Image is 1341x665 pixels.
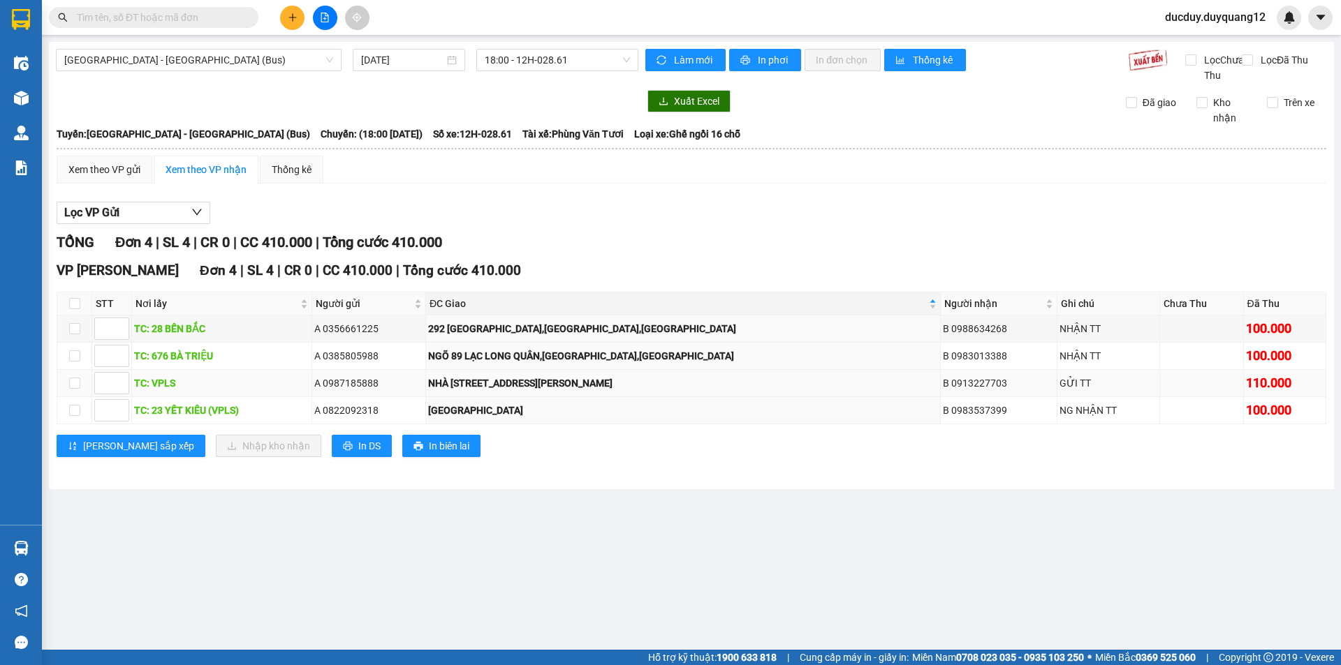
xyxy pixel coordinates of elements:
div: TC: 28 BẾN BẮC [134,321,309,336]
span: CC 410.000 [323,262,393,278]
strong: 0708 023 035 - 0935 103 250 [956,652,1084,663]
div: B 0983013388 [943,348,1055,364]
div: A 0822092318 [314,403,423,418]
div: B 0983537399 [943,403,1055,418]
div: 100.000 [1246,319,1324,338]
div: Thống kê [272,162,312,177]
button: printerIn biên lai [402,435,481,457]
th: STT [92,292,132,315]
button: syncLàm mới [645,49,726,71]
span: file-add [320,13,330,22]
img: warehouse-icon [14,56,29,70]
span: SL 4 [163,234,190,251]
button: printerIn phơi [729,49,801,71]
span: Loại xe: Ghế ngồi 16 chỗ [634,126,740,142]
span: Tổng cước 410.000 [403,262,521,278]
input: 12/09/2025 [361,52,444,68]
button: downloadXuất Excel [647,90,731,112]
span: message [15,636,28,649]
span: printer [740,55,752,66]
strong: 1900 633 818 [717,652,777,663]
img: warehouse-icon [14,126,29,140]
div: 100.000 [1246,401,1324,420]
button: Lọc VP Gửi [57,202,210,224]
span: printer [413,441,423,452]
span: CC 410.000 [240,234,312,251]
span: Làm mới [674,52,715,68]
div: B 0913227703 [943,375,1055,391]
div: TC: 23 YẾT KIÊU (VPLS) [134,403,309,418]
button: plus [280,6,305,30]
div: GỬI TT [1060,375,1157,391]
span: Miền Nam [912,650,1084,665]
span: Lạng Sơn - Hà Nội (Bus) [64,50,333,70]
span: VP [PERSON_NAME] [57,262,179,278]
div: [GEOGRAPHIC_DATA] [428,403,938,418]
div: B 0988634268 [943,321,1055,336]
span: In phơi [758,52,790,68]
span: ĐC Giao [430,296,926,311]
span: Xuất Excel [674,94,719,109]
span: CR 0 [284,262,312,278]
span: down [191,207,203,218]
span: | [233,234,237,251]
b: Tuyến: [GEOGRAPHIC_DATA] - [GEOGRAPHIC_DATA] (Bus) [57,128,310,140]
span: Thống kê [913,52,955,68]
div: 292 [GEOGRAPHIC_DATA],[GEOGRAPHIC_DATA],[GEOGRAPHIC_DATA] [428,321,938,336]
span: Nơi lấy [135,296,298,311]
span: printer [343,441,353,452]
span: | [787,650,789,665]
th: Ghi chú [1057,292,1159,315]
img: logo-vxr [12,9,30,30]
span: Trên xe [1278,95,1320,110]
span: Số xe: 12H-028.61 [433,126,512,142]
span: download [659,96,668,107]
span: | [316,262,319,278]
button: In đơn chọn [805,49,881,71]
div: NHẬN TT [1060,348,1157,364]
span: Lọc Đã Thu [1255,52,1310,68]
button: file-add [313,6,337,30]
div: 110.000 [1246,373,1324,393]
span: Tổng cước 410.000 [323,234,442,251]
span: Đã giao [1137,95,1182,110]
span: sync [657,55,668,66]
button: aim [345,6,369,30]
span: In biên lai [429,438,469,454]
button: downloadNhập kho nhận [216,435,321,457]
span: ducduy.duyquang12 [1154,8,1277,26]
span: 18:00 - 12H-028.61 [485,50,630,70]
span: aim [352,13,362,22]
span: | [316,234,319,251]
span: Đơn 4 [200,262,237,278]
span: CR 0 [200,234,230,251]
span: plus [288,13,298,22]
div: A 0385805988 [314,348,423,364]
div: 100.000 [1246,346,1324,366]
span: Chuyến: (18:00 [DATE]) [321,126,423,142]
span: sort-ascending [68,441,78,452]
button: caret-down [1308,6,1333,30]
span: | [156,234,159,251]
img: warehouse-icon [14,91,29,105]
img: icon-new-feature [1283,11,1296,24]
span: caret-down [1314,11,1327,24]
button: printerIn DS [332,435,392,457]
div: NGÕ 89 LẠC LONG QUÂN,[GEOGRAPHIC_DATA],[GEOGRAPHIC_DATA] [428,348,938,364]
button: sort-ascending[PERSON_NAME] sắp xếp [57,435,205,457]
span: Đơn 4 [115,234,152,251]
div: NG NHẬN TT [1060,403,1157,418]
span: Lọc VP Gửi [64,204,119,221]
span: copyright [1263,652,1273,662]
th: Đã Thu [1244,292,1326,315]
span: | [1206,650,1208,665]
span: ⚪️ [1087,655,1092,660]
span: | [396,262,400,278]
span: Cung cấp máy in - giấy in: [800,650,909,665]
img: solution-icon [14,160,29,175]
div: A 0987185888 [314,375,423,391]
span: question-circle [15,573,28,586]
strong: 0369 525 060 [1136,652,1196,663]
span: Miền Bắc [1095,650,1196,665]
div: A 0356661225 [314,321,423,336]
